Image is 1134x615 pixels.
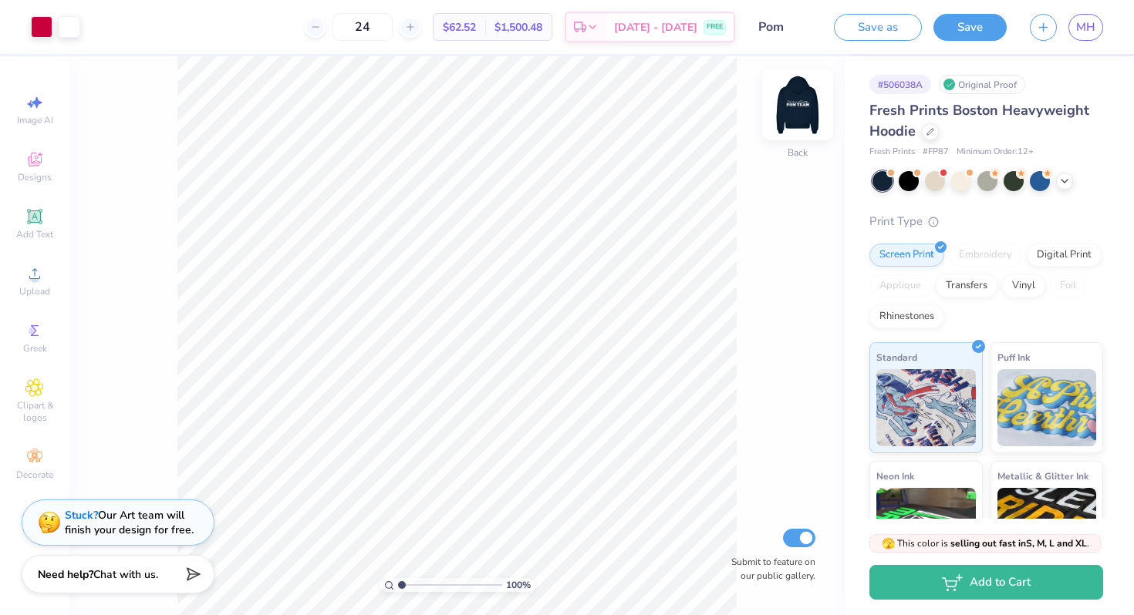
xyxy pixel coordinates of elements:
span: Fresh Prints [869,146,915,159]
span: $62.52 [443,19,476,35]
span: $1,500.48 [494,19,542,35]
button: Save [933,14,1007,41]
div: # 506038A [869,75,931,94]
span: FREE [707,22,723,32]
span: Minimum Order: 12 + [957,146,1034,159]
span: MH [1076,18,1095,36]
span: [DATE] - [DATE] [614,19,697,35]
span: Neon Ink [876,468,914,484]
img: Puff Ink [997,369,1097,446]
div: Digital Print [1027,244,1102,267]
input: – – [332,13,393,41]
img: Metallic & Glitter Ink [997,488,1097,565]
img: Neon Ink [876,488,976,565]
img: Back [767,74,829,136]
div: Original Proof [939,75,1025,94]
div: Our Art team will finish your design for free. [65,508,194,537]
strong: Need help? [38,567,93,582]
button: Add to Cart [869,565,1103,600]
div: Vinyl [1002,274,1045,297]
img: Standard [876,369,976,446]
span: Metallic & Glitter Ink [997,468,1088,484]
div: Print Type [869,213,1103,230]
div: Foil [1050,274,1086,297]
button: Save as [834,14,922,41]
span: Clipart & logos [8,399,62,424]
span: Add Text [16,228,53,240]
div: Rhinestones [869,305,944,328]
div: Transfers [936,274,997,297]
span: Greek [23,342,47,355]
span: 🫣 [882,536,895,551]
span: Decorate [16,469,53,481]
span: Chat with us. [93,567,158,582]
input: Untitled Design [747,12,822,42]
a: MH [1068,14,1103,41]
span: # FP87 [923,146,949,159]
span: Fresh Prints Boston Heavyweight Hoodie [869,101,1089,140]
strong: selling out fast in S, M, L and XL [950,537,1087,549]
span: 100 % [506,578,531,592]
label: Submit to feature on our public gallery. [723,555,815,583]
span: Designs [18,171,52,183]
span: Standard [876,349,917,365]
span: Upload [19,285,50,297]
span: Image AI [17,114,53,126]
span: Puff Ink [997,349,1030,365]
div: Back [788,146,808,160]
strong: Stuck? [65,508,98,523]
div: Embroidery [949,244,1022,267]
div: Applique [869,274,931,297]
div: Screen Print [869,244,944,267]
span: This color is . [882,536,1089,550]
